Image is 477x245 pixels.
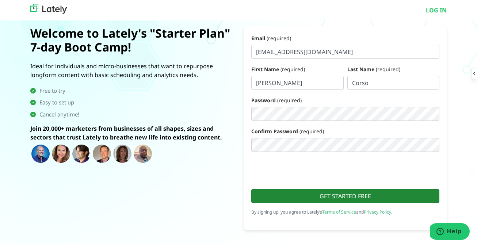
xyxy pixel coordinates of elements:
[277,97,302,104] span: (required)
[251,128,298,135] strong: Confirm Password
[347,66,374,73] strong: Last Name
[299,128,324,135] span: (required)
[72,145,91,163] img: Mark Wald
[267,35,291,42] span: (required)
[30,125,222,141] b: Join 20,000+ marketers from businesses of all shapes, sizes and sectors that trust Lately to brea...
[376,66,400,73] span: (required)
[30,4,67,14] img: lately_logo_nav.700ca2e7.jpg
[30,98,233,107] li: Easy to set up
[93,145,111,163] img: David Meerman Scott
[113,145,131,163] img: Lynn Wunderman
[430,223,470,241] iframe: Opens a widget where you can find more information
[52,145,70,163] img: Lynn Abate Johnson
[322,209,356,215] a: Terms of Service
[251,66,279,73] strong: First Name
[290,158,401,186] iframe: reCAPTCHA
[251,35,265,42] strong: Email
[251,189,439,203] button: GET STARTED FREE
[426,6,447,15] a: LOG IN
[30,87,233,95] li: Free to try
[134,145,152,163] img: David Beckford
[251,209,439,215] p: By signing up, you agree to Lately’s and .
[251,97,276,104] strong: Password
[364,209,391,215] a: Privacy Policy
[30,110,233,119] li: Cancel anytime!
[30,26,233,54] h1: Welcome to Lately's "Starter Plan" 7-day Boot Camp!
[30,62,233,79] p: Ideal for individuals and micro-businesses that want to repurpose longform content with basic sch...
[31,145,50,163] img: David Allison
[281,66,305,73] span: (required)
